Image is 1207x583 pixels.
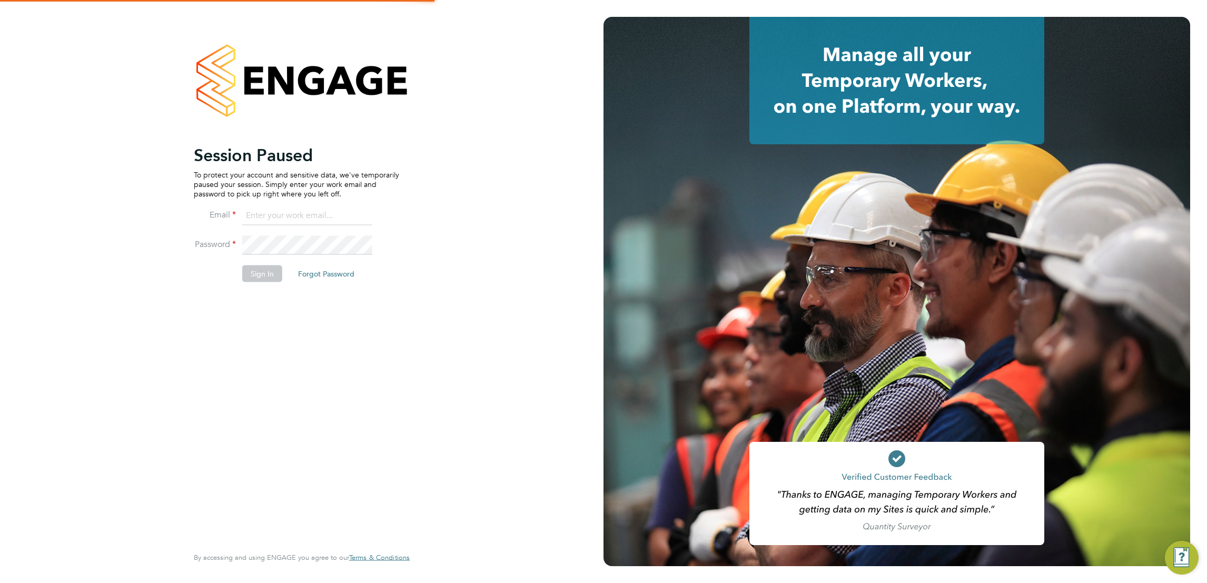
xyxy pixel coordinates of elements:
button: Engage Resource Center [1165,541,1199,575]
input: Enter your work email... [242,206,372,225]
p: To protect your account and sensitive data, we've temporarily paused your session. Simply enter y... [194,170,399,199]
label: Password [194,239,236,250]
label: Email [194,209,236,220]
button: Forgot Password [290,265,363,282]
button: Sign In [242,265,282,282]
h2: Session Paused [194,144,399,165]
span: By accessing and using ENGAGE you agree to our [194,553,410,562]
a: Terms & Conditions [349,554,410,562]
